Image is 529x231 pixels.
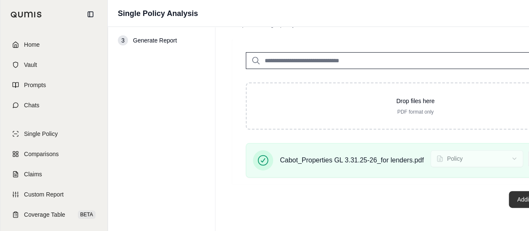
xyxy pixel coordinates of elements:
[24,101,40,109] span: Chats
[84,8,97,21] button: Collapse sidebar
[5,35,102,54] a: Home
[5,76,102,94] a: Prompts
[78,210,96,219] span: BETA
[24,190,64,199] span: Custom Report
[24,81,46,89] span: Prompts
[24,40,40,49] span: Home
[24,150,58,158] span: Comparisons
[118,35,128,45] div: 3
[5,205,102,224] a: Coverage TableBETA
[280,155,424,165] span: Cabot_Properties GL 3.31.25-26_for lenders.pdf
[24,210,65,219] span: Coverage Table
[5,145,102,163] a: Comparisons
[5,165,102,183] a: Claims
[24,61,37,69] span: Vault
[5,96,102,114] a: Chats
[118,8,198,19] h1: Single Policy Analysis
[11,11,42,18] img: Qumis Logo
[133,36,177,45] span: Generate Report
[5,185,102,204] a: Custom Report
[24,130,58,138] span: Single Policy
[24,170,42,178] span: Claims
[5,56,102,74] a: Vault
[5,125,102,143] a: Single Policy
